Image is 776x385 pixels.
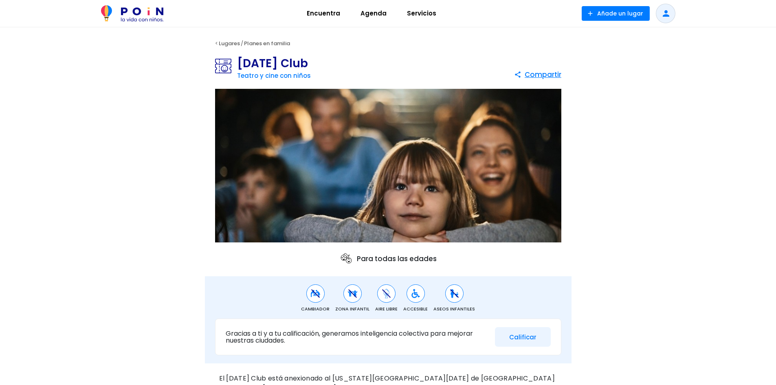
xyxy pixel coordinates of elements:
span: Encuentra [303,7,344,20]
img: POiN [101,5,163,22]
img: Accesible [411,288,421,299]
span: Accesible [403,306,428,312]
a: Agenda [350,4,397,23]
button: Calificar [495,327,551,347]
a: Lugares [219,40,240,47]
span: Zona Infantil [335,306,369,312]
img: ages icon [340,252,353,265]
h1: [DATE] Club [237,58,311,69]
a: Planes en familia [244,40,290,47]
button: Añade un lugar [582,6,650,21]
img: Sant Jordi Club [215,89,561,243]
img: Teatro y cine con niños [215,58,237,74]
span: Cambiador [301,306,330,312]
span: Servicios [403,7,440,20]
button: Compartir [514,67,561,82]
img: Aseos infantiles [449,288,459,299]
img: Zona Infantil [347,288,358,299]
p: Gracias a ti y a tu calificación, generamos inteligencia colectiva para mejorar nuestras ciudades. [226,330,489,344]
div: < / [205,37,572,50]
a: Encuentra [297,4,350,23]
span: Aseos infantiles [433,306,475,312]
span: Agenda [357,7,390,20]
img: Cambiador [310,288,321,299]
a: Teatro y cine con niños [237,71,311,80]
p: Para todas las edades [340,252,437,265]
span: Aire Libre [375,306,398,312]
img: Aire Libre [381,288,391,299]
a: Servicios [397,4,446,23]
